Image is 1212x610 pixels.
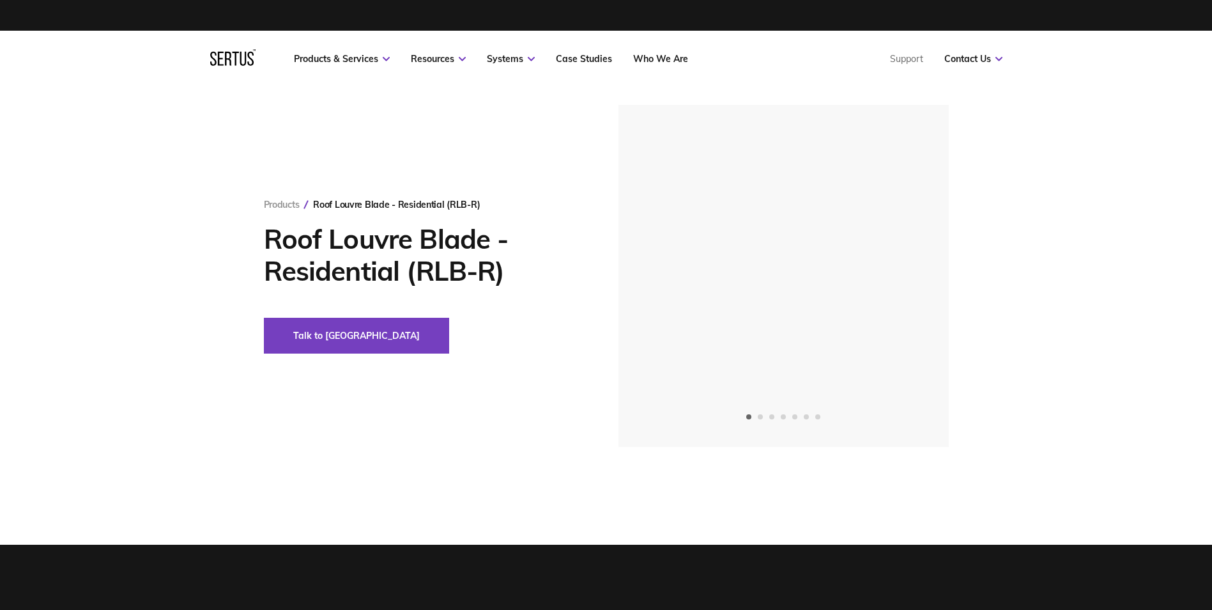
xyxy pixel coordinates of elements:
a: Contact Us [944,53,1002,65]
span: Go to slide 6 [804,414,809,419]
button: Talk to [GEOGRAPHIC_DATA] [264,318,449,354]
div: Next slide [888,261,919,292]
span: Go to slide 5 [792,414,797,419]
a: Who We Are [633,53,688,65]
a: Systems [487,53,535,65]
a: Case Studies [556,53,612,65]
div: Previous slide [648,261,679,292]
span: Go to slide 7 [815,414,820,419]
a: Resources [411,53,466,65]
h1: Roof Louvre Blade - Residential (RLB-R) [264,223,580,287]
a: Products [264,199,300,210]
a: Support [890,53,923,65]
span: Go to slide 4 [781,414,786,419]
a: Products & Services [294,53,390,65]
span: Go to slide 3 [769,414,774,419]
span: Go to slide 2 [758,414,763,419]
